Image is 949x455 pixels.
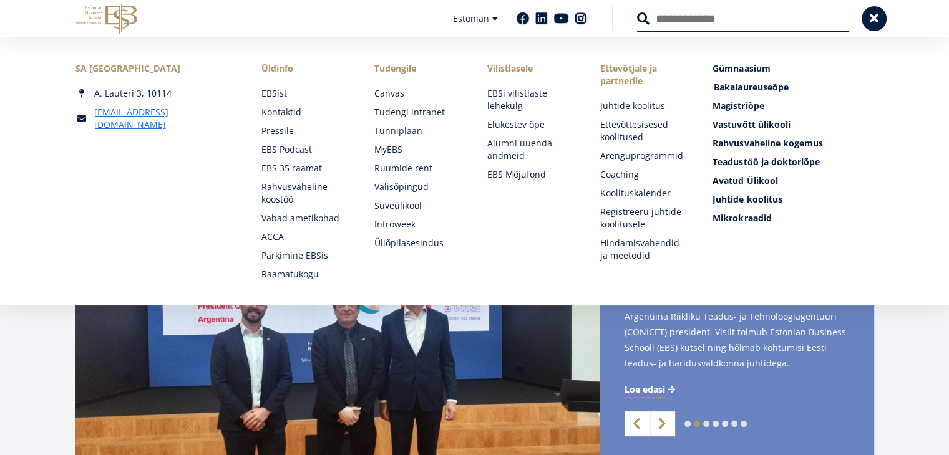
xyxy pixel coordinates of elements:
[625,383,665,396] span: Loe edasi
[261,125,349,137] a: Pressile
[374,218,462,231] a: Introweek
[703,421,709,427] a: 3
[517,12,529,25] a: Facebook
[374,143,462,156] a: MyEBS
[713,137,822,149] span: Rahvusvaheline kogemus
[713,175,874,187] a: Avatud Ülikool
[713,156,819,168] span: Teadustöö ja doktoriõpe
[261,212,349,224] a: Vabad ametikohad
[600,62,688,87] span: Ettevõtjale ja partnerile
[600,168,688,181] a: Coaching
[713,212,874,224] a: Mikrokraadid
[741,421,747,427] a: 7
[575,12,587,25] a: Instagram
[261,231,349,243] a: ACCA
[600,237,688,262] a: Hindamisvahendid ja meetodid
[261,106,349,118] a: Kontaktid
[600,118,688,143] a: Ettevõttesisesed koolitused
[713,175,777,186] span: Avatud Ülikool
[714,81,875,93] a: Bakalaureuseõpe
[75,87,236,100] div: A. Lauteri 3, 10114
[713,100,874,112] a: Magistriõpe
[261,62,349,75] span: Üldinfo
[487,118,575,131] a: Elukestev õpe
[600,150,688,162] a: Arenguprogrammid
[261,268,349,280] a: Raamatukogu
[713,156,874,168] a: Teadustöö ja doktoriõpe
[374,162,462,175] a: Ruumide rent
[75,62,236,75] div: SA [GEOGRAPHIC_DATA]
[374,181,462,193] a: Välisõpingud
[487,168,575,181] a: EBS Mõjufond
[713,212,771,224] span: Mikrokraadid
[713,62,770,74] span: Gümnaasium
[625,411,650,436] a: Previous
[600,206,688,231] a: Registreeru juhtide koolitusele
[731,421,737,427] a: 6
[487,137,575,162] a: Alumni uuenda andmeid
[600,100,688,112] a: Juhtide koolitus
[713,193,782,205] span: Juhtide koolitus
[487,62,575,75] span: Vilistlasele
[713,137,874,150] a: Rahvusvaheline kogemus
[600,187,688,199] a: Koolituskalender
[261,143,349,156] a: EBS Podcast
[713,118,874,131] a: Vastuvõtt ülikooli
[374,199,462,212] a: Suveülikool
[554,12,568,25] a: Youtube
[261,249,349,262] a: Parkimine EBSis
[261,181,349,206] a: Rahvusvaheline koostöö
[374,62,462,75] a: Tudengile
[713,62,874,75] a: Gümnaasium
[625,293,849,371] span: [DATE]–[DATE] viibib Eestis [PERSON_NAME], Argentiina Riikliku Teadus- ja Tehnoloogiagentuuri (CO...
[625,383,678,396] a: Loe edasi
[487,87,575,112] a: EBSi vilistlaste lehekülg
[713,100,764,112] span: Magistriõpe
[722,421,728,427] a: 5
[374,125,462,137] a: Tunniplaan
[650,411,675,436] a: Next
[94,106,236,131] a: [EMAIL_ADDRESS][DOMAIN_NAME]
[374,106,462,118] a: Tudengi intranet
[694,421,700,427] a: 2
[684,421,691,427] a: 1
[261,162,349,175] a: EBS 35 raamat
[713,421,719,427] a: 4
[261,87,349,100] a: EBSist
[374,237,462,249] a: Üliõpilasesindus
[374,87,462,100] a: Canvas
[713,118,790,130] span: Vastuvõtt ülikooli
[713,193,874,206] a: Juhtide koolitus
[535,12,548,25] a: Linkedin
[714,81,788,93] span: Bakalaureuseõpe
